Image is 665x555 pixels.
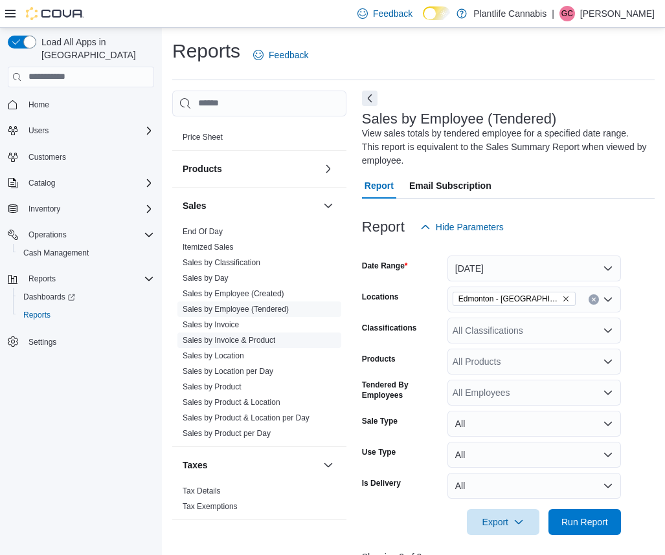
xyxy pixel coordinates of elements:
a: Feedback [352,1,418,27]
span: Customers [23,149,154,165]
button: Reports [13,306,159,324]
span: Sales by Product & Location per Day [183,413,310,423]
button: Taxes [183,459,318,472]
span: GC [561,6,573,21]
a: Sales by Product per Day [183,429,271,438]
a: Sales by Location per Day [183,367,273,376]
button: All [447,411,621,437]
button: Operations [23,227,72,243]
a: Tax Details [183,486,221,495]
button: [DATE] [447,256,621,281]
button: Users [23,123,54,138]
a: Dashboards [13,288,159,306]
span: Reports [23,271,154,287]
span: Sales by Location per Day [183,366,273,376]
a: Sales by Location [183,351,244,360]
button: Clear input [589,294,599,305]
button: Products [183,162,318,175]
div: View sales totals by tendered employee for a specified date range. This report is equivalent to t... [362,127,648,168]
span: Cash Management [23,248,89,258]
span: Reports [18,307,154,323]
label: Sale Type [362,416,398,426]
span: Load All Apps in [GEOGRAPHIC_DATA] [36,36,154,61]
button: Open list of options [603,325,613,336]
h3: Report [362,219,405,235]
button: Open list of options [603,356,613,367]
a: Itemized Sales [183,243,234,252]
span: Tax Details [183,486,221,496]
label: Date Range [362,261,408,271]
span: Catalog [23,175,154,191]
span: Sales by Product & Location [183,397,280,408]
span: Operations [23,227,154,243]
span: Sales by Product [183,382,242,392]
h3: Sales [183,199,207,212]
a: Settings [23,334,62,350]
div: Pricing [172,129,346,150]
span: Tax Exemptions [183,501,238,512]
span: Operations [28,230,67,240]
h1: Reports [172,38,240,64]
button: Catalog [23,175,60,191]
div: Gerry Craig [559,6,575,21]
span: End Of Day [183,226,223,237]
input: Dark Mode [423,6,450,20]
span: Run Report [561,516,608,528]
span: Itemized Sales [183,242,234,252]
a: Reports [18,307,56,323]
a: Sales by Product & Location [183,398,280,407]
span: Sales by Invoice & Product [183,335,275,345]
a: Dashboards [18,289,80,305]
a: Tax Exemptions [183,502,238,511]
label: Locations [362,292,399,302]
span: Feedback [269,49,308,61]
button: Inventory [23,201,65,217]
span: Export [475,509,532,535]
span: Edmonton - Harvest Pointe [453,292,576,306]
button: Remove Edmonton - Harvest Pointe from selection in this group [562,295,570,303]
button: Sales [321,198,336,213]
a: Customers [23,149,71,165]
span: Feedback [373,7,412,20]
span: Settings [23,333,154,349]
span: Catalog [28,178,55,188]
button: Sales [183,199,318,212]
nav: Complex example [8,90,154,385]
span: Report [365,173,394,199]
span: Sales by Product per Day [183,428,271,439]
span: Users [23,123,154,138]
h3: Sales by Employee (Tendered) [362,111,557,127]
span: Users [28,125,49,136]
button: Run Report [548,509,621,535]
a: Feedback [248,42,313,68]
span: Sales by Classification [183,257,260,268]
button: Open list of options [603,294,613,305]
button: Open list of options [603,387,613,398]
span: Home [23,96,154,113]
button: All [447,442,621,468]
a: Sales by Product & Location per Day [183,413,310,422]
button: All [447,473,621,499]
label: Classifications [362,323,417,333]
span: Dashboards [23,292,75,302]
button: Reports [3,270,159,288]
span: Customers [28,152,66,162]
a: Sales by Employee (Tendered) [183,305,289,314]
a: Price Sheet [183,133,223,142]
h3: Products [183,162,222,175]
a: Cash Management [18,245,94,261]
button: Reports [23,271,61,287]
span: Sales by Location [183,351,244,361]
span: Settings [28,337,56,347]
button: Inventory [3,200,159,218]
button: Cash Management [13,244,159,262]
label: Use Type [362,447,396,457]
button: Users [3,122,159,140]
a: Sales by Invoice [183,320,239,329]
img: Cova [26,7,84,20]
span: Home [28,100,49,110]
button: Home [3,95,159,114]
span: Cash Management [18,245,154,261]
